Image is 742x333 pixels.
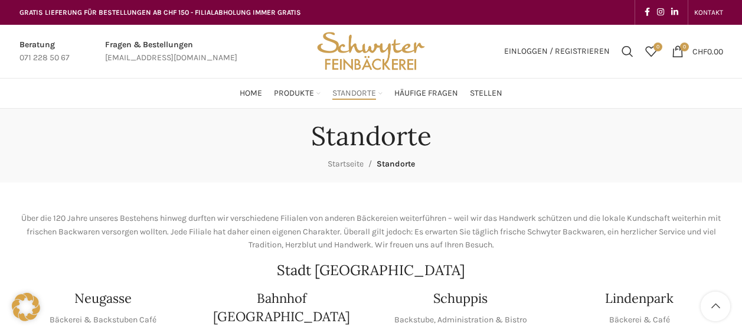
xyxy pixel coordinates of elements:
[433,289,488,308] h4: Schuppis
[694,8,723,17] span: KONTAKT
[394,314,527,327] p: Backstube, Administration & Bistro
[504,47,610,56] span: Einloggen / Registrieren
[74,289,132,308] h4: Neugasse
[692,46,723,56] bdi: 0.00
[616,40,639,63] a: Suchen
[332,88,376,99] span: Standorte
[14,81,729,105] div: Main navigation
[394,88,458,99] span: Häufige Fragen
[240,88,262,99] span: Home
[274,88,314,99] span: Produkte
[692,46,707,56] span: CHF
[332,81,383,105] a: Standorte
[498,40,616,63] a: Einloggen / Registrieren
[666,40,729,63] a: 0 CHF0.00
[50,314,156,327] p: Bäckerei & Backstuben Café
[653,4,668,21] a: Instagram social link
[311,120,432,152] h1: Standorte
[328,159,364,169] a: Startseite
[680,43,689,51] span: 0
[639,40,663,63] a: 0
[641,4,653,21] a: Facebook social link
[274,81,321,105] a: Produkte
[701,292,730,321] a: Scroll to top button
[639,40,663,63] div: Meine Wunschliste
[240,81,262,105] a: Home
[377,159,415,169] span: Standorte
[394,81,458,105] a: Häufige Fragen
[694,1,723,24] a: KONTAKT
[609,314,670,327] p: Bäckerei & Café
[19,263,723,277] h2: Stadt [GEOGRAPHIC_DATA]
[105,38,237,65] a: Infobox link
[19,38,70,65] a: Infobox link
[198,289,365,326] h4: Bahnhof [GEOGRAPHIC_DATA]
[653,43,662,51] span: 0
[19,8,301,17] span: GRATIS LIEFERUNG FÜR BESTELLUNGEN AB CHF 150 - FILIALABHOLUNG IMMER GRATIS
[688,1,729,24] div: Secondary navigation
[313,25,429,78] img: Bäckerei Schwyter
[605,289,674,308] h4: Lindenpark
[668,4,682,21] a: Linkedin social link
[313,45,429,56] a: Site logo
[470,88,502,99] span: Stellen
[19,212,723,252] p: Über die 120 Jahre unseres Bestehens hinweg durften wir verschiedene Filialen von anderen Bäckere...
[470,81,502,105] a: Stellen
